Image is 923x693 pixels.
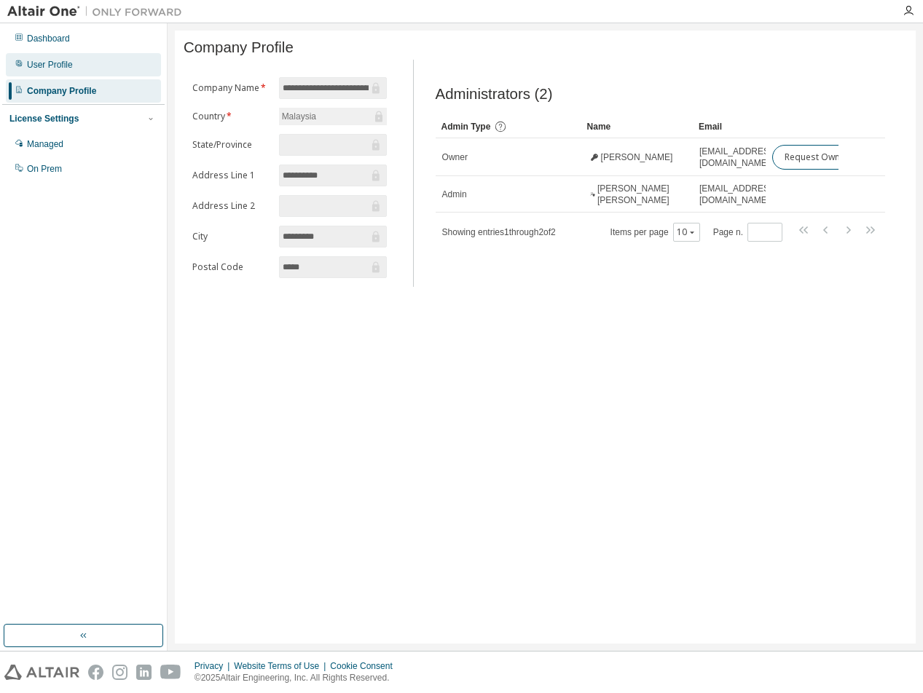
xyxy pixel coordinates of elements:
[280,108,318,124] div: Malaysia
[27,59,73,71] div: User Profile
[442,151,468,163] span: Owner
[442,227,556,237] span: Showing entries 1 through 2 of 2
[436,86,553,103] span: Administrators (2)
[7,4,189,19] img: Altair One
[112,665,127,680] img: instagram.svg
[27,138,63,150] div: Managed
[4,665,79,680] img: altair_logo.svg
[597,183,686,206] span: [PERSON_NAME] [PERSON_NAME]
[192,170,270,181] label: Address Line 1
[713,223,782,242] span: Page n.
[330,660,401,672] div: Cookie Consent
[192,111,270,122] label: Country
[601,151,673,163] span: [PERSON_NAME]
[587,115,687,138] div: Name
[88,665,103,680] img: facebook.svg
[234,660,330,672] div: Website Terms of Use
[192,139,270,151] label: State/Province
[699,183,777,206] span: [EMAIL_ADDRESS][DOMAIN_NAME]
[677,226,696,238] button: 10
[27,33,70,44] div: Dashboard
[195,660,234,672] div: Privacy
[192,261,270,273] label: Postal Code
[27,163,62,175] div: On Prem
[160,665,181,680] img: youtube.svg
[279,108,387,125] div: Malaysia
[27,85,96,97] div: Company Profile
[699,115,760,138] div: Email
[441,122,491,132] span: Admin Type
[184,39,294,56] span: Company Profile
[192,200,270,212] label: Address Line 2
[772,145,895,170] button: Request Owner Change
[192,231,270,242] label: City
[9,113,79,124] div: License Settings
[610,223,700,242] span: Items per page
[195,672,401,684] p: © 2025 Altair Engineering, Inc. All Rights Reserved.
[192,82,270,94] label: Company Name
[699,146,777,169] span: [EMAIL_ADDRESS][DOMAIN_NAME]
[442,189,467,200] span: Admin
[136,665,152,680] img: linkedin.svg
